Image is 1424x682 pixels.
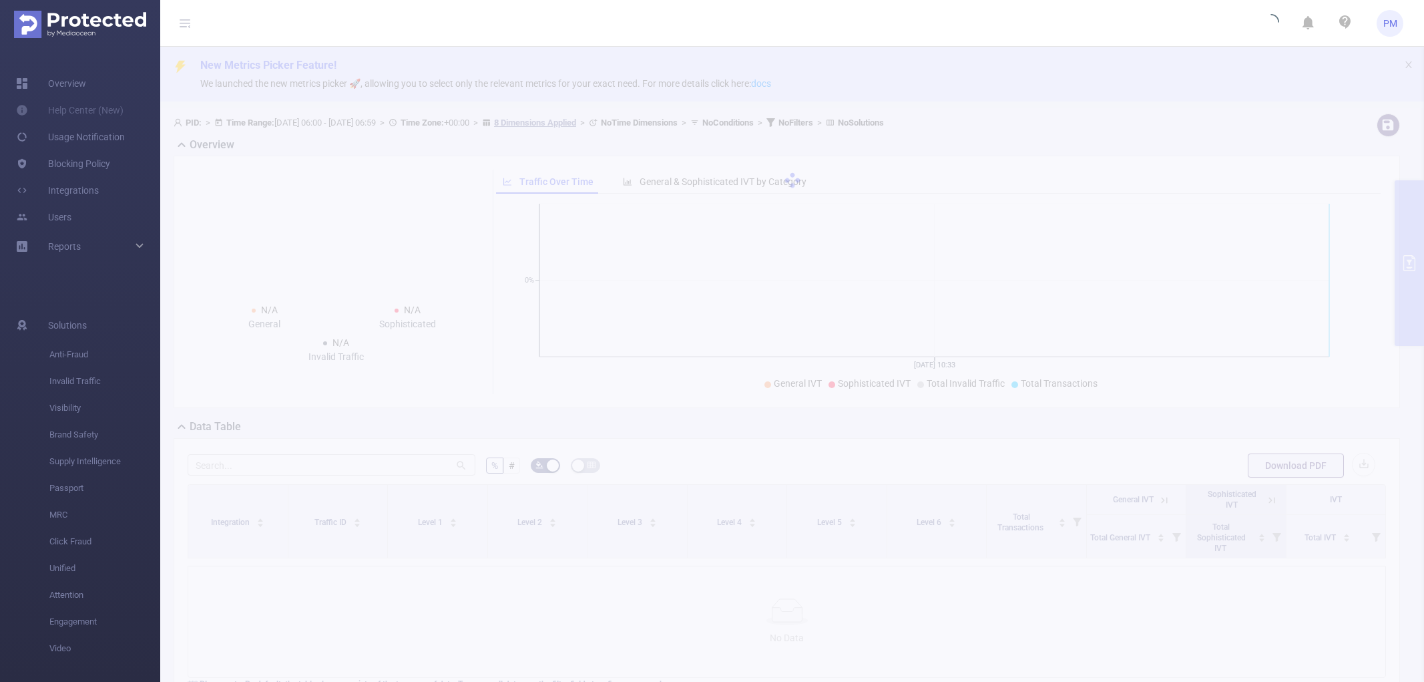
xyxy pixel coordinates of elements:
[49,341,160,368] span: Anti-Fraud
[16,124,125,150] a: Usage Notification
[48,241,81,252] span: Reports
[16,204,71,230] a: Users
[49,421,160,448] span: Brand Safety
[1263,14,1279,33] i: icon: loading
[49,528,160,555] span: Click Fraud
[16,150,110,177] a: Blocking Policy
[49,368,160,395] span: Invalid Traffic
[16,70,86,97] a: Overview
[49,582,160,609] span: Attention
[48,312,87,339] span: Solutions
[49,635,160,662] span: Video
[49,555,160,582] span: Unified
[48,233,81,260] a: Reports
[14,11,146,38] img: Protected Media
[49,502,160,528] span: MRC
[49,475,160,502] span: Passport
[49,395,160,421] span: Visibility
[49,609,160,635] span: Engagement
[16,177,99,204] a: Integrations
[49,448,160,475] span: Supply Intelligence
[1383,10,1397,37] span: PM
